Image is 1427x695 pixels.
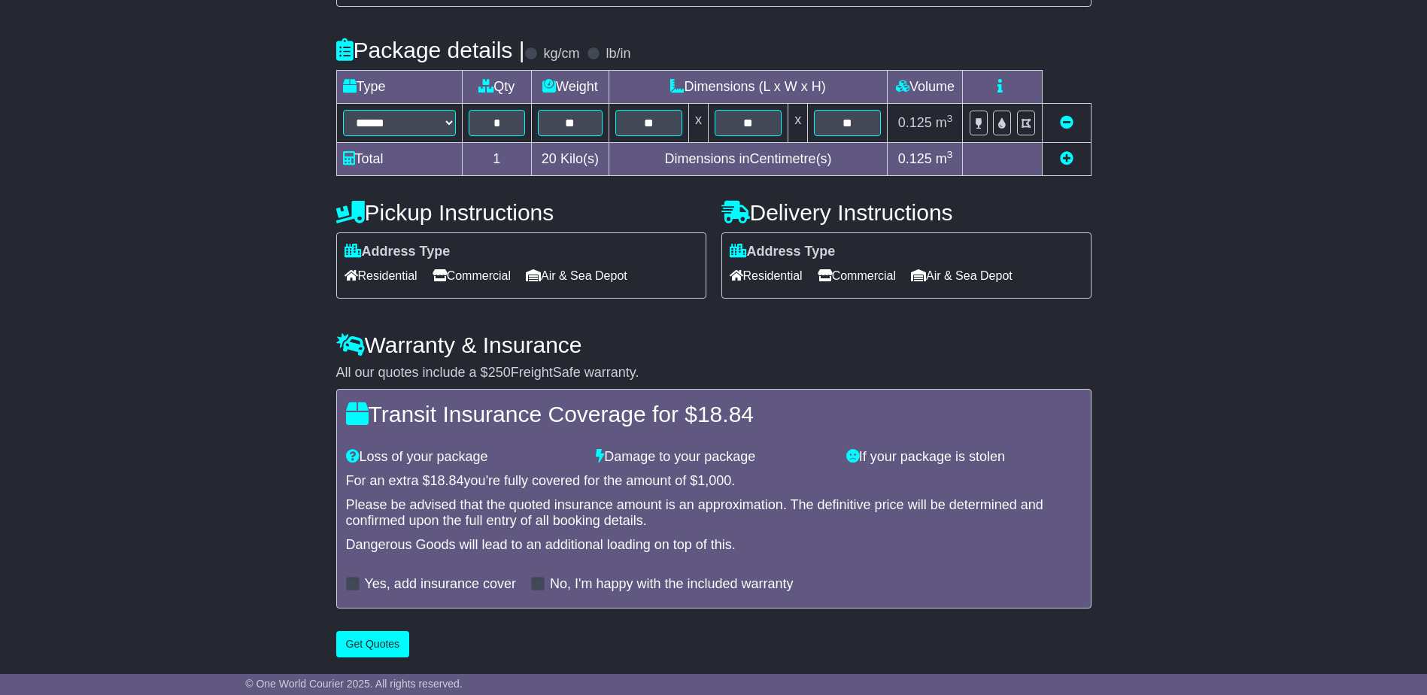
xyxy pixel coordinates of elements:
[336,631,410,657] button: Get Quotes
[936,115,953,130] span: m
[345,244,451,260] label: Address Type
[339,449,589,466] div: Loss of your package
[430,473,464,488] span: 18.84
[336,200,706,225] h4: Pickup Instructions
[336,38,525,62] h4: Package details |
[788,104,808,143] td: x
[947,113,953,124] sup: 3
[898,151,932,166] span: 0.125
[839,449,1089,466] div: If your package is stolen
[697,473,731,488] span: 1,000
[688,104,708,143] td: x
[346,497,1082,530] div: Please be advised that the quoted insurance amount is an approximation. The definitive price will...
[947,149,953,160] sup: 3
[1060,115,1073,130] a: Remove this item
[543,46,579,62] label: kg/cm
[336,332,1092,357] h4: Warranty & Insurance
[936,151,953,166] span: m
[606,46,630,62] label: lb/in
[336,71,462,104] td: Type
[346,537,1082,554] div: Dangerous Goods will lead to an additional loading on top of this.
[542,151,557,166] span: 20
[346,473,1082,490] div: For an extra $ you're fully covered for the amount of $ .
[697,402,754,426] span: 18.84
[433,264,511,287] span: Commercial
[818,264,896,287] span: Commercial
[888,71,963,104] td: Volume
[550,576,794,593] label: No, I'm happy with the included warranty
[345,264,417,287] span: Residential
[1060,151,1073,166] a: Add new item
[346,402,1082,426] h4: Transit Insurance Coverage for $
[609,71,888,104] td: Dimensions (L x W x H)
[462,143,532,176] td: 1
[730,244,836,260] label: Address Type
[609,143,888,176] td: Dimensions in Centimetre(s)
[336,365,1092,381] div: All our quotes include a $ FreightSafe warranty.
[898,115,932,130] span: 0.125
[721,200,1092,225] h4: Delivery Instructions
[365,576,516,593] label: Yes, add insurance cover
[532,71,609,104] td: Weight
[462,71,532,104] td: Qty
[730,264,803,287] span: Residential
[488,365,511,380] span: 250
[526,264,627,287] span: Air & Sea Depot
[245,678,463,690] span: © One World Courier 2025. All rights reserved.
[588,449,839,466] div: Damage to your package
[532,143,609,176] td: Kilo(s)
[911,264,1013,287] span: Air & Sea Depot
[336,143,462,176] td: Total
